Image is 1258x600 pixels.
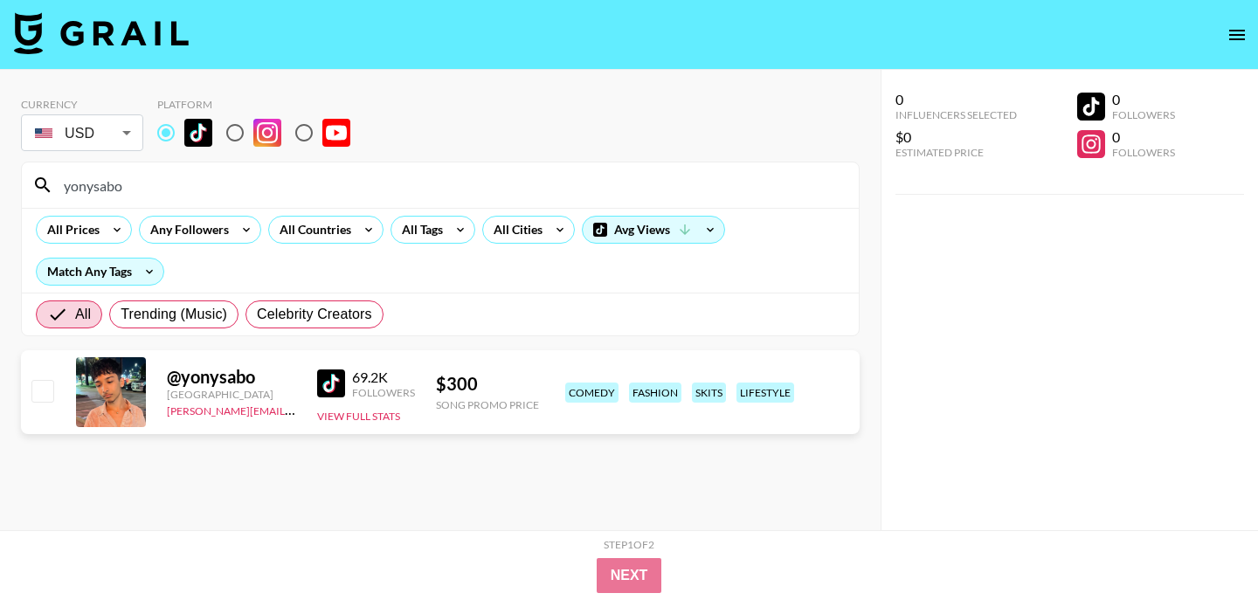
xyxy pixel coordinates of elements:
[1112,108,1175,121] div: Followers
[895,128,1017,146] div: $0
[604,538,654,551] div: Step 1 of 2
[269,217,355,243] div: All Countries
[21,98,143,111] div: Currency
[253,119,281,147] img: Instagram
[257,304,372,325] span: Celebrity Creators
[352,369,415,386] div: 69.2K
[1112,91,1175,108] div: 0
[121,304,227,325] span: Trending (Music)
[436,398,539,411] div: Song Promo Price
[37,259,163,285] div: Match Any Tags
[629,383,681,403] div: fashion
[317,369,345,397] img: TikTok
[692,383,726,403] div: skits
[565,383,619,403] div: comedy
[1220,17,1255,52] button: open drawer
[436,373,539,395] div: $ 300
[1171,513,1237,579] iframe: Drift Widget Chat Controller
[736,383,794,403] div: lifestyle
[167,366,296,388] div: @ yonysabo
[583,217,724,243] div: Avg Views
[53,171,848,199] input: Search by User Name
[167,388,296,401] div: [GEOGRAPHIC_DATA]
[1112,146,1175,159] div: Followers
[24,118,140,148] div: USD
[352,386,415,399] div: Followers
[895,146,1017,159] div: Estimated Price
[75,304,91,325] span: All
[167,401,508,417] a: [PERSON_NAME][EMAIL_ADDRESS][PERSON_NAME][DOMAIN_NAME]
[391,217,446,243] div: All Tags
[140,217,232,243] div: Any Followers
[895,91,1017,108] div: 0
[1112,128,1175,146] div: 0
[597,558,662,593] button: Next
[317,410,400,423] button: View Full Stats
[322,119,350,147] img: YouTube
[895,108,1017,121] div: Influencers Selected
[483,217,546,243] div: All Cities
[37,217,103,243] div: All Prices
[184,119,212,147] img: TikTok
[14,12,189,54] img: Grail Talent
[157,98,364,111] div: Platform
